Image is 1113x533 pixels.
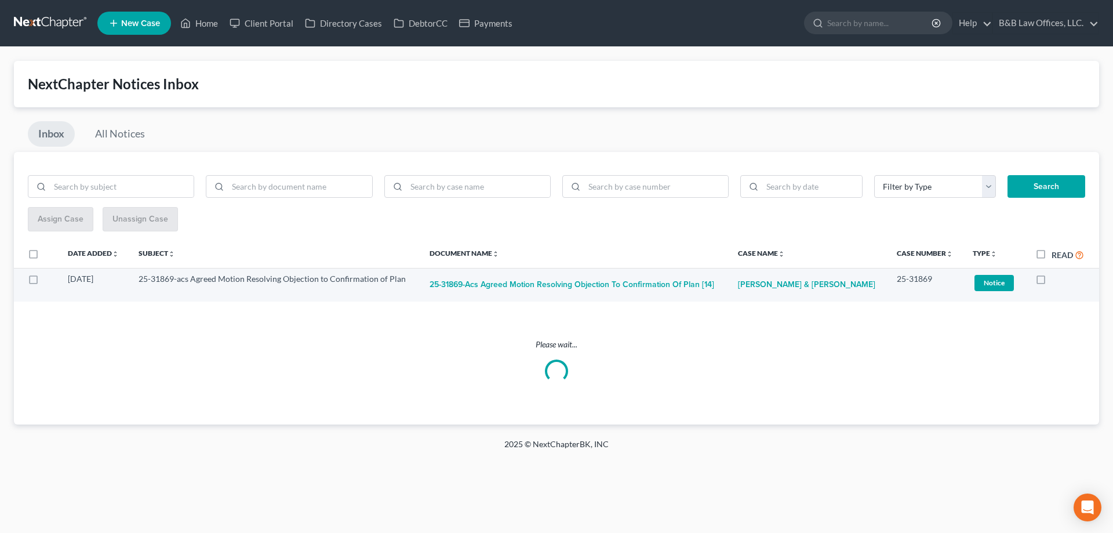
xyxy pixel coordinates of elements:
i: unfold_more [492,251,499,258]
i: unfold_more [990,251,997,258]
a: Directory Cases [299,13,388,34]
label: Read [1052,249,1073,261]
a: Payments [453,13,518,34]
a: All Notices [85,121,155,147]
a: Case Numberunfold_more [897,249,953,258]
td: 25-31869-acs Agreed Motion Resolving Objection to Confirmation of Plan [129,268,420,302]
input: Search by subject [50,176,194,198]
a: DebtorCC [388,13,453,34]
td: [DATE] [59,268,129,302]
a: Notice [973,273,1017,292]
input: Search by date [762,176,862,198]
a: Typeunfold_more [973,249,997,258]
a: Inbox [28,121,75,147]
td: 25-31869 [888,268,963,302]
input: Search by document name [228,176,372,198]
a: Help [953,13,992,34]
p: Please wait... [28,339,1085,350]
a: Subjectunfold_more [139,249,175,258]
i: unfold_more [112,251,119,258]
div: Open Intercom Messenger [1074,494,1101,521]
a: B&B Law Offices, LLC. [993,13,1099,34]
div: 2025 © NextChapterBK, INC [226,438,887,459]
input: Search by case number [584,176,728,198]
button: Search [1007,175,1085,198]
input: Search by case name [406,176,550,198]
i: unfold_more [946,251,953,258]
a: Client Portal [224,13,299,34]
a: Document Nameunfold_more [430,249,499,258]
a: Case Nameunfold_more [738,249,785,258]
a: [PERSON_NAME] & [PERSON_NAME] [738,273,875,296]
i: unfold_more [778,251,785,258]
div: NextChapter Notices Inbox [28,75,1085,93]
input: Search by name... [827,12,933,34]
a: Date Addedunfold_more [68,249,119,258]
i: unfold_more [168,251,175,258]
a: Home [174,13,224,34]
button: 25-31869-acs Agreed Motion Resolving Objection to Confirmation of Plan [14] [430,273,714,296]
span: Notice [974,275,1014,291]
span: New Case [121,19,160,28]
